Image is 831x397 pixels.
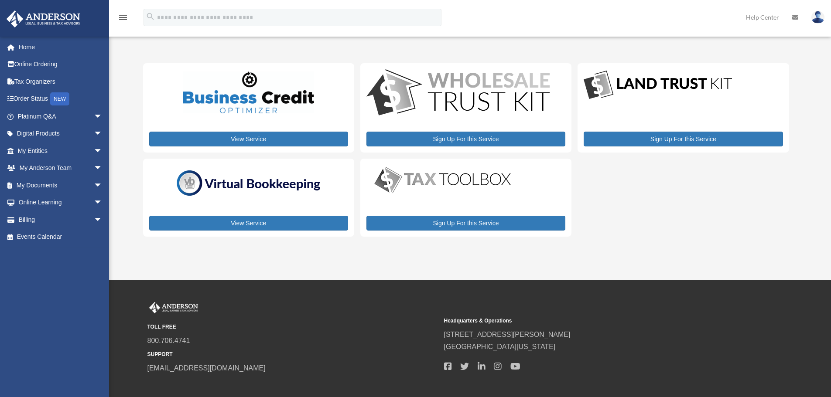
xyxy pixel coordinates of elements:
[50,92,69,105] div: NEW
[366,69,550,118] img: WS-Trust-Kit-lgo-1.jpg
[94,159,111,177] span: arrow_drop_down
[149,132,348,146] a: View Service
[6,108,116,125] a: Platinum Q&Aarrow_drop_down
[118,12,128,23] i: menu
[444,331,571,338] a: [STREET_ADDRESS][PERSON_NAME]
[6,211,116,228] a: Billingarrow_drop_down
[4,10,83,27] img: Anderson Advisors Platinum Portal
[6,176,116,194] a: My Documentsarrow_drop_down
[6,125,111,143] a: Digital Productsarrow_drop_down
[6,38,116,56] a: Home
[147,322,438,332] small: TOLL FREE
[94,176,111,194] span: arrow_drop_down
[6,90,116,108] a: Order StatusNEW
[94,142,111,160] span: arrow_drop_down
[94,108,111,126] span: arrow_drop_down
[6,194,116,211] a: Online Learningarrow_drop_down
[444,343,556,350] a: [GEOGRAPHIC_DATA][US_STATE]
[149,216,348,231] a: View Service
[584,132,783,146] a: Sign Up For this Service
[147,337,190,344] a: 800.706.4741
[94,211,111,229] span: arrow_drop_down
[6,159,116,177] a: My Anderson Teamarrow_drop_down
[147,302,200,313] img: Anderson Advisors Platinum Portal
[811,11,824,24] img: User Pic
[366,216,565,231] a: Sign Up For this Service
[366,132,565,146] a: Sign Up For this Service
[118,15,128,23] a: menu
[6,56,116,73] a: Online Ordering
[366,165,519,195] img: taxtoolbox_new-1.webp
[6,228,116,246] a: Events Calendar
[146,12,155,21] i: search
[6,142,116,159] a: My Entitiesarrow_drop_down
[584,69,732,101] img: LandTrust_lgo-1.jpg
[444,316,735,326] small: Headquarters & Operations
[94,194,111,212] span: arrow_drop_down
[147,350,438,359] small: SUPPORT
[147,364,266,372] a: [EMAIL_ADDRESS][DOMAIN_NAME]
[6,73,116,90] a: Tax Organizers
[94,125,111,143] span: arrow_drop_down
